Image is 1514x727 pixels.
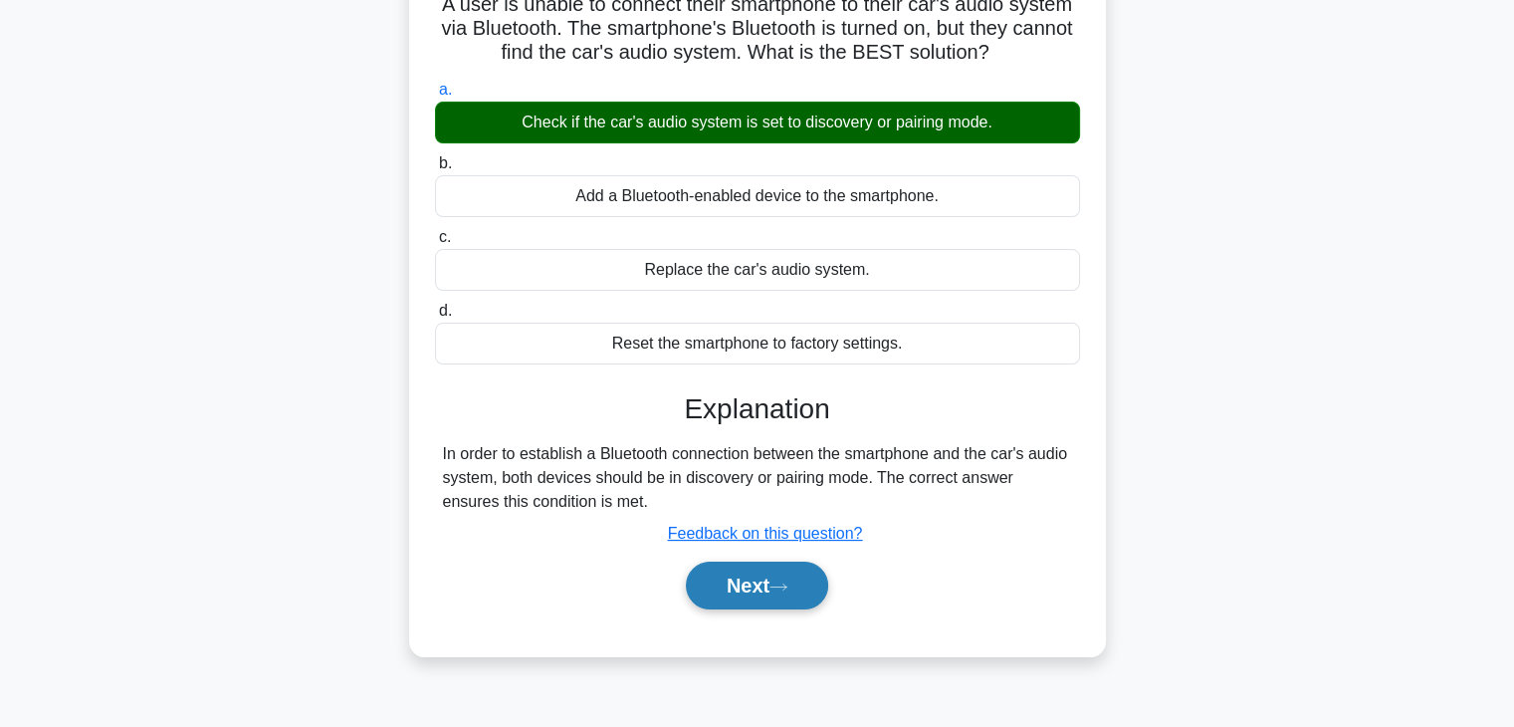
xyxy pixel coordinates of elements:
[435,102,1080,143] div: Check if the car's audio system is set to discovery or pairing mode.
[439,302,452,319] span: d.
[435,175,1080,217] div: Add a Bluetooth-enabled device to the smartphone.
[447,392,1068,426] h3: Explanation
[443,442,1072,514] div: In order to establish a Bluetooth connection between the smartphone and the car's audio system, b...
[686,562,828,609] button: Next
[435,323,1080,364] div: Reset the smartphone to factory settings.
[439,154,452,171] span: b.
[435,249,1080,291] div: Replace the car's audio system.
[439,81,452,98] span: a.
[439,228,451,245] span: c.
[668,525,863,542] a: Feedback on this question?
